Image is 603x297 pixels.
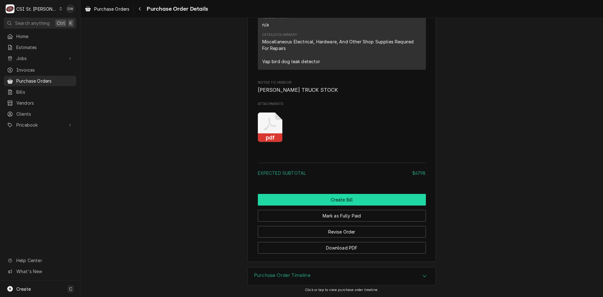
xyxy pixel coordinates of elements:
div: Notes to Vendor [258,80,426,94]
span: Home [16,33,73,40]
div: Dyane Weber's Avatar [66,4,75,13]
span: Estimates [16,44,73,51]
span: Purchase Orders [94,6,129,12]
span: Attachments [258,102,426,107]
a: Go to Help Center [4,255,76,266]
a: Bills [4,87,76,97]
div: Button Group Row [258,222,426,238]
a: Go to Jobs [4,53,76,63]
button: pdf [258,113,283,142]
div: Button Group [258,194,426,254]
span: Purchase Orders [16,78,73,84]
button: Search anythingCtrlK [4,18,76,29]
a: Estimates [4,42,76,52]
h3: Purchase Order Timeline [254,272,311,278]
span: Create [16,286,31,292]
div: Button Group Row [258,238,426,254]
span: K [69,20,72,26]
a: Home [4,31,76,41]
div: CSI St. Louis's Avatar [6,4,14,13]
span: Search anything [15,20,50,26]
button: Navigate back [135,4,145,14]
div: C [6,4,14,13]
span: Attachments [258,107,426,147]
span: Notes to Vendor [258,80,426,85]
button: Revise Order [258,226,426,238]
div: Subtotal [258,170,426,176]
a: Clients [4,109,76,119]
span: Jobs [16,55,64,62]
a: Invoices [4,65,76,75]
button: Download PDF [258,242,426,254]
span: Invoices [16,67,73,73]
span: Pricebook [16,122,64,128]
a: Go to Pricebook [4,120,76,130]
div: CSI St. [PERSON_NAME] [16,6,57,12]
span: Ctrl [57,20,65,26]
span: Purchase Order Details [145,5,208,13]
div: Amount Summary [258,160,426,181]
div: Miscellaneous Electrical, Hardware, And Other Shop Supplies Required For Repairs Vap bird dog lea... [262,38,421,65]
button: Create Bill [258,194,426,206]
div: DW [66,4,75,13]
a: Purchase Orders [82,4,132,14]
div: Attachments [258,102,426,147]
span: [PERSON_NAME] TRUCK STOCK [258,87,338,93]
span: Vendors [16,100,73,106]
span: C [69,286,72,292]
button: Accordion Details Expand Trigger [248,267,436,285]
a: Go to What's New [4,266,76,277]
span: Help Center [16,257,73,264]
div: n/a [262,21,269,28]
a: Purchase Orders [4,76,76,86]
div: Accordion Header [248,267,436,285]
span: Bills [16,89,73,95]
div: Detailed Summary [262,32,297,37]
button: Mark as Fully Paid [258,210,426,222]
div: Button Group Row [258,206,426,222]
div: Purchase Order Timeline [247,267,436,285]
span: Clients [16,111,73,117]
div: Button Group Row [258,194,426,206]
div: $67.98 [412,170,426,176]
span: Expected Subtotal [258,170,306,176]
span: Click or tap to view purchase order timeline. [305,288,378,292]
a: Vendors [4,98,76,108]
span: Notes to Vendor [258,86,426,94]
span: What's New [16,268,73,275]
